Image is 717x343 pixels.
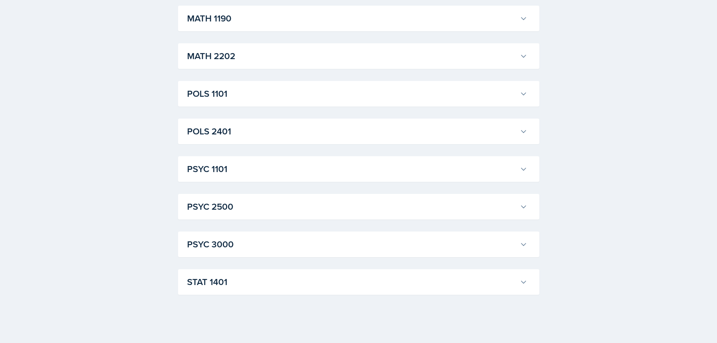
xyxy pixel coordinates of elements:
[187,125,517,138] h3: POLS 2401
[187,12,517,25] h3: MATH 1190
[186,236,529,253] button: PSYC 3000
[187,162,517,176] h3: PSYC 1101
[187,87,517,101] h3: POLS 1101
[186,274,529,290] button: STAT 1401
[186,10,529,27] button: MATH 1190
[186,161,529,177] button: PSYC 1101
[187,275,517,289] h3: STAT 1401
[186,123,529,140] button: POLS 2401
[187,200,517,213] h3: PSYC 2500
[187,238,517,251] h3: PSYC 3000
[186,85,529,102] button: POLS 1101
[186,198,529,215] button: PSYC 2500
[186,48,529,64] button: MATH 2202
[187,49,517,63] h3: MATH 2202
